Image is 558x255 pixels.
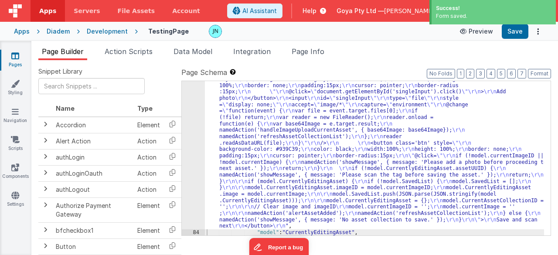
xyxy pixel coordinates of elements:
td: Button [52,238,134,255]
span: Data Model [174,47,212,56]
div: Development [87,27,128,36]
span: Type [137,105,153,112]
button: No Folds [427,69,455,78]
td: Element [134,238,163,255]
td: Alert Action [52,133,134,149]
td: authLoginOauth [52,165,134,181]
td: Accordion [52,117,134,133]
button: AI Assistant [227,3,282,18]
span: Action Scripts [105,47,153,56]
td: Action [134,165,163,181]
span: Page Builder [42,47,84,56]
span: Page Schema [181,67,227,78]
span: Integration [233,47,271,56]
div: 84 [182,229,205,236]
td: bfcheckbox1 [52,222,134,238]
h4: TestingPage [148,28,189,34]
button: Goya Pty Ltd — [PERSON_NAME][EMAIL_ADDRESS][DOMAIN_NAME] [337,7,551,15]
td: Element [134,197,163,222]
img: 9a7c1e773ca3f73d57c61d8269375a74 [209,25,221,37]
span: Name [56,105,75,112]
td: Authorize Payment Gateway [52,197,134,222]
span: Goya Pty Ltd — [337,7,384,15]
span: AI Assistant [242,7,277,15]
button: Options [532,25,544,37]
span: Servers [74,7,100,15]
div: Apps [14,27,30,36]
span: File Assets [118,7,155,15]
button: 1 [457,69,464,78]
td: authLogin [52,149,134,165]
span: Page Info [292,47,324,56]
button: Format [528,69,551,78]
td: Element [134,117,163,133]
div: Diadem [47,27,70,36]
span: Help [303,7,316,15]
td: Element [134,222,163,238]
span: [PERSON_NAME][EMAIL_ADDRESS][DOMAIN_NAME] [384,7,541,15]
div: Form saved. [436,12,551,20]
td: Action [134,149,163,165]
button: Save [502,24,528,39]
td: Action [134,133,163,149]
button: 6 [507,69,516,78]
div: Success! [436,4,551,12]
td: Action [134,181,163,197]
span: Apps [39,7,56,15]
td: authLogout [52,181,134,197]
button: 3 [476,69,485,78]
button: 2 [466,69,474,78]
span: Snippet Library [38,67,82,76]
button: 5 [497,69,505,78]
input: Search Snippets ... [38,78,145,94]
button: 7 [517,69,526,78]
button: Preview [455,24,498,38]
button: 4 [487,69,495,78]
